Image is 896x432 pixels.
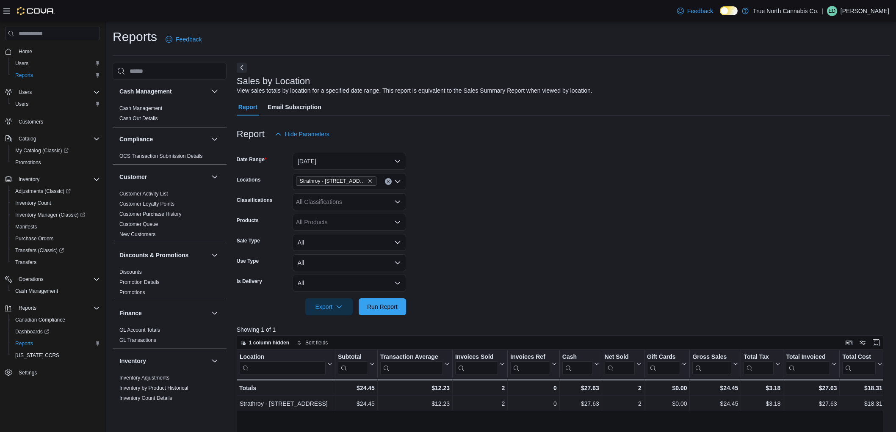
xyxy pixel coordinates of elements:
a: Promotions [12,157,44,168]
span: Promotions [15,159,41,166]
button: Invoices Ref [510,353,556,375]
a: Cash Out Details [119,116,158,121]
div: 2 [455,399,505,409]
a: Reports [12,338,36,349]
button: Customer [119,173,208,181]
button: Cash [562,353,599,375]
div: 2 [605,399,642,409]
a: Adjustments (Classic) [8,185,103,197]
button: Operations [15,274,47,284]
span: Manifests [15,223,37,230]
div: $0.00 [647,383,687,393]
button: Hide Parameters [271,126,333,143]
span: Canadian Compliance [15,316,65,323]
button: Transaction Average [380,353,450,375]
a: My Catalog (Classic) [8,145,103,157]
a: GL Account Totals [119,327,160,333]
button: Home [2,45,103,58]
div: $27.63 [786,383,837,393]
div: Location [240,353,326,375]
div: Gross Sales [692,353,731,375]
span: Cash Out Details [119,115,158,122]
button: Discounts & Promotions [119,251,208,259]
a: Home [15,47,36,57]
span: Washington CCRS [12,350,100,360]
label: Locations [237,176,261,183]
label: Is Delivery [237,278,262,285]
span: Hide Parameters [285,130,329,138]
a: Transfers (Classic) [12,245,67,256]
span: Customers [15,116,100,127]
button: Total Tax [744,353,780,375]
div: Invoices Ref [510,353,550,361]
span: Transfers (Classic) [12,245,100,256]
span: Customer Activity List [119,190,168,197]
a: Inventory Count Details [119,395,172,401]
span: Customer Queue [119,221,158,228]
div: Subtotal [338,353,368,375]
span: Reports [19,305,36,311]
a: My Catalog (Classic) [12,146,72,156]
div: View sales totals by location for a specified date range. This report is equivalent to the Sales ... [237,86,592,95]
a: Inventory Count [12,198,55,208]
a: Manifests [12,222,40,232]
div: Net Sold [605,353,635,361]
span: Purchase Orders [15,235,54,242]
span: Catalog [19,135,36,142]
span: Inventory [15,174,100,184]
span: Customer Purchase History [119,211,182,217]
span: Customer Loyalty Points [119,201,174,207]
div: Discounts & Promotions [113,267,227,301]
div: Gift Cards [647,353,680,361]
a: Cash Management [119,105,162,111]
div: Cash [562,353,592,361]
span: Reports [12,70,100,80]
a: Transfers [12,257,40,267]
button: Promotions [8,157,103,168]
h3: Discounts & Promotions [119,251,188,259]
div: $0.00 [647,399,687,409]
a: Purchase Orders [12,234,57,244]
div: $12.23 [380,383,450,393]
button: Cash Management [210,86,220,96]
span: Reports [15,340,33,347]
span: Promotion Details [119,279,160,286]
div: 0 [510,399,556,409]
div: $3.18 [744,399,780,409]
img: Cova [17,7,55,15]
button: Reports [2,302,103,314]
span: Users [12,58,100,69]
button: Total Invoiced [786,353,837,375]
span: Transfers (Classic) [15,247,64,254]
button: Discounts & Promotions [210,250,220,260]
span: Operations [15,274,100,284]
button: Reports [15,303,40,313]
button: Finance [210,308,220,318]
a: Canadian Compliance [12,315,69,325]
button: Inventory [2,173,103,185]
a: Adjustments (Classic) [12,186,74,196]
button: Export [305,298,353,315]
button: Net Sold [605,353,642,375]
button: Compliance [210,134,220,144]
div: $24.45 [692,383,738,393]
button: Users [2,86,103,98]
span: Operations [19,276,44,283]
a: Promotion Details [119,279,160,285]
a: Users [12,99,32,109]
button: Catalog [15,134,39,144]
div: Customer [113,189,227,243]
button: Display options [857,338,868,348]
div: 2 [455,383,505,393]
button: Customers [2,115,103,127]
div: Finance [113,325,227,349]
span: My Catalog (Classic) [12,146,100,156]
button: Inventory Count [8,197,103,209]
span: Home [19,48,32,55]
span: Inventory Count [15,200,51,206]
label: Products [237,217,259,224]
a: Customer Purchase History [119,211,182,217]
button: Inventory [210,356,220,366]
a: Feedback [674,3,716,19]
div: Transaction Average [380,353,443,375]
